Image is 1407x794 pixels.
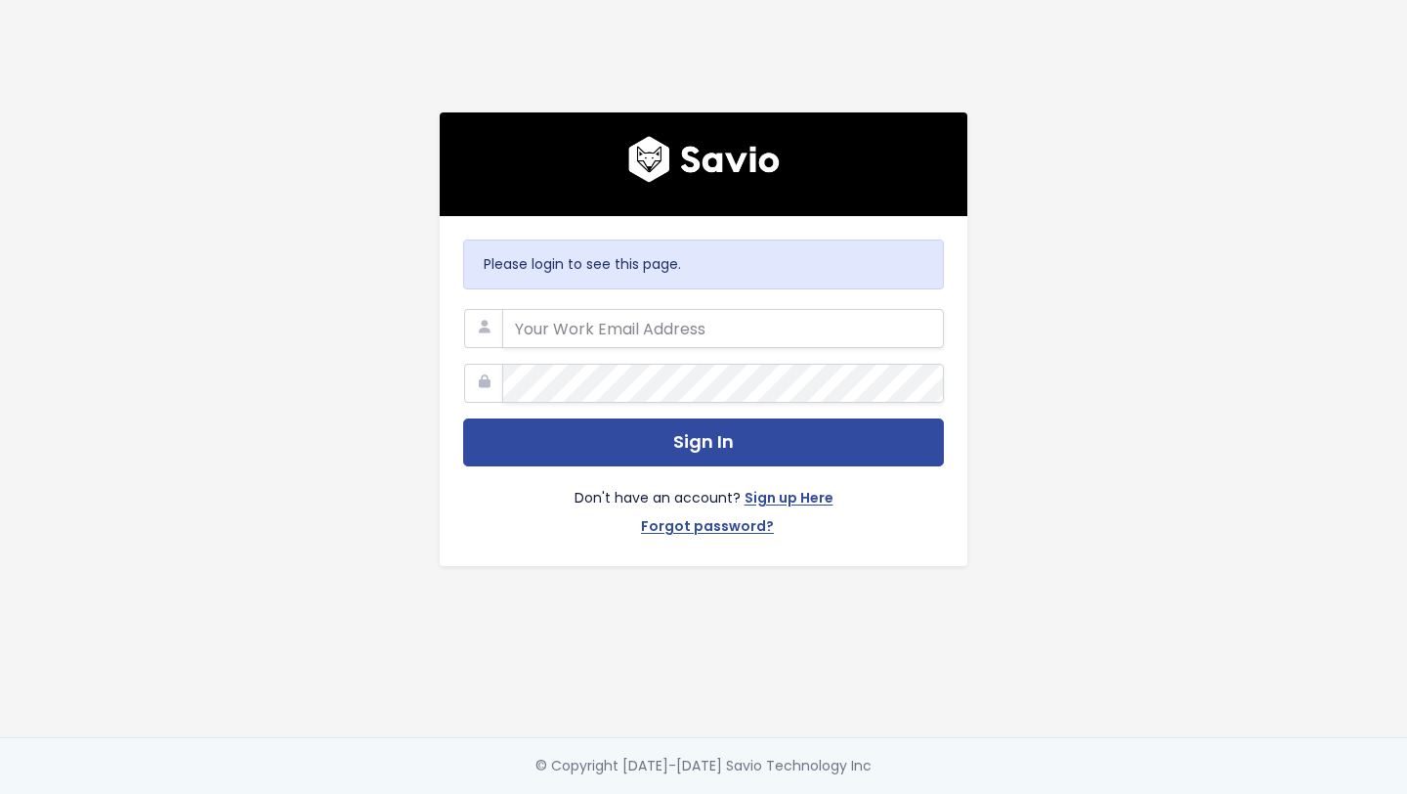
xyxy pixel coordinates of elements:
[502,309,944,348] input: Your Work Email Address
[641,514,774,543] a: Forgot password?
[463,419,944,466] button: Sign In
[484,252,923,277] p: Please login to see this page.
[628,136,780,183] img: logo600x187.a314fd40982d.png
[535,754,872,778] div: © Copyright [DATE]-[DATE] Savio Technology Inc
[463,466,944,543] div: Don't have an account?
[745,486,833,514] a: Sign up Here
